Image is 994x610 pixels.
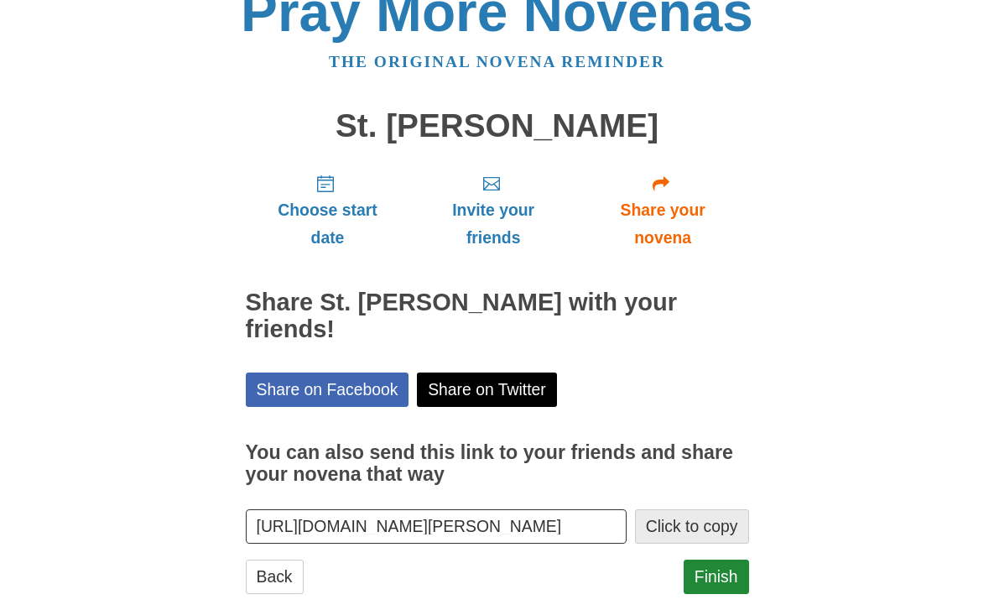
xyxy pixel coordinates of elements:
[329,53,665,70] a: The original novena reminder
[246,289,749,343] h2: Share St. [PERSON_NAME] with your friends!
[246,373,409,407] a: Share on Facebook
[246,560,304,594] a: Back
[684,560,749,594] a: Finish
[263,196,393,252] span: Choose start date
[594,196,732,252] span: Share your novena
[246,108,749,144] h1: St. [PERSON_NAME]
[417,373,557,407] a: Share on Twitter
[635,509,749,544] button: Click to copy
[577,160,749,260] a: Share your novena
[246,160,410,260] a: Choose start date
[246,442,749,485] h3: You can also send this link to your friends and share your novena that way
[409,160,576,260] a: Invite your friends
[426,196,559,252] span: Invite your friends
